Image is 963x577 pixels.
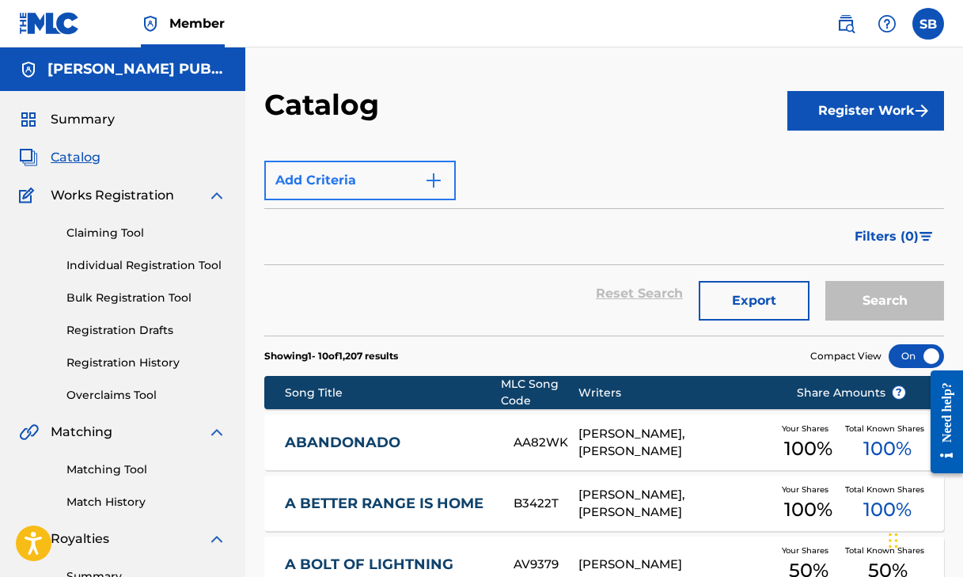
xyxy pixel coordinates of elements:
span: Works Registration [51,186,174,205]
img: Summary [19,110,38,129]
div: [PERSON_NAME] [578,556,772,574]
div: Song Title [285,385,501,401]
span: Your Shares [782,545,835,556]
a: Claiming Tool [66,225,226,241]
img: Accounts [19,60,38,79]
span: Royalties [51,530,109,549]
span: Total Known Shares [845,423,931,435]
iframe: Resource Center [919,357,963,488]
span: ? [893,386,905,399]
img: Top Rightsholder [141,14,160,33]
span: 100 % [863,495,912,524]
form: Search Form [264,153,944,336]
a: Registration History [66,355,226,371]
a: Match History [66,494,226,511]
a: A BETTER RANGE IS HOME [285,495,493,513]
img: search [836,14,855,33]
span: Total Known Shares [845,484,931,495]
div: MLC Song Code [501,376,578,409]
img: filter [919,232,933,241]
span: Summary [51,110,115,129]
img: Catalog [19,148,38,167]
img: f7272a7cc735f4ea7f67.svg [912,101,931,120]
span: Compact View [810,349,881,363]
div: User Menu [912,8,944,40]
img: help [878,14,897,33]
img: expand [207,423,226,442]
button: Export [699,281,809,321]
button: Register Work [787,91,944,131]
p: Showing 1 - 10 of 1,207 results [264,349,398,363]
a: Registration Drafts [66,322,226,339]
span: Matching [51,423,112,442]
span: Catalog [51,148,100,167]
img: 9d2ae6d4665cec9f34b9.svg [424,171,443,190]
div: Writers [578,385,772,401]
a: SummarySummary [19,110,115,129]
a: CatalogCatalog [19,148,100,167]
a: Matching Tool [66,461,226,478]
span: Member [169,14,225,32]
img: Matching [19,423,39,442]
div: AV9379 [514,556,578,574]
div: [PERSON_NAME], [PERSON_NAME] [578,425,772,461]
a: Public Search [830,8,862,40]
img: expand [207,186,226,205]
img: MLC Logo [19,12,80,35]
div: Help [871,8,903,40]
span: 100 % [863,435,912,463]
a: Overclaims Tool [66,387,226,404]
div: AA82WK [514,434,578,452]
a: A BOLT OF LIGHTNING [285,556,493,574]
div: Drag [889,517,898,564]
span: 100 % [784,495,832,524]
h5: JOHNNY BOND PUBLICATIONS [47,60,226,78]
span: Your Shares [782,423,835,435]
div: [PERSON_NAME], [PERSON_NAME] [578,486,772,522]
button: Filters (0) [845,217,944,256]
a: Bulk Registration Tool [66,290,226,306]
span: Filters ( 0 ) [855,227,919,246]
a: Individual Registration Tool [66,257,226,274]
h2: Catalog [264,87,387,123]
span: Your Shares [782,484,835,495]
a: ABANDONADO [285,434,493,452]
span: Total Known Shares [845,545,931,556]
img: Works Registration [19,186,40,205]
button: Add Criteria [264,161,456,200]
iframe: Chat Widget [884,501,963,577]
img: expand [207,530,226,549]
img: Royalties [19,530,38,549]
span: 100 % [784,435,832,463]
div: B3422T [514,495,578,513]
span: Share Amounts [797,385,906,401]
